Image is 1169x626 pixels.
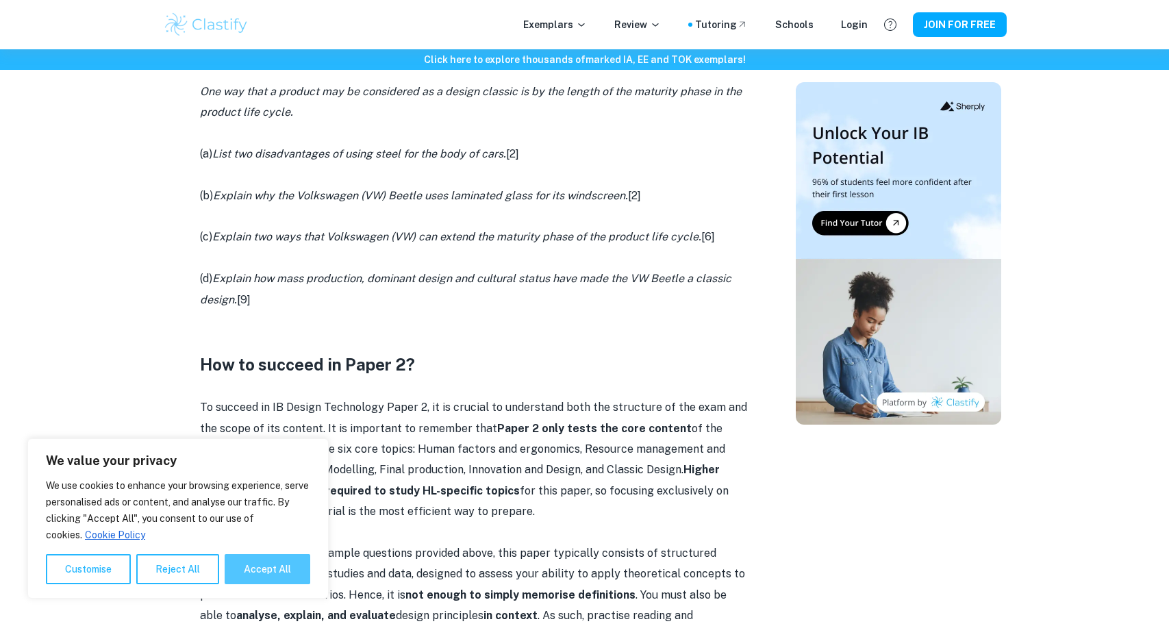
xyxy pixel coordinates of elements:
[200,227,748,247] p: (c) [6]
[3,52,1166,67] h6: Click here to explore thousands of marked IA, EE and TOK exemplars !
[841,17,868,32] a: Login
[84,529,146,541] a: Cookie Policy
[46,477,310,543] p: We use cookies to enhance your browsing experience, serve personalised ads or content, and analys...
[236,609,396,622] strong: analyse, explain, and evaluate
[200,85,742,118] i: One way that a product may be considered as a design classic is by the length of the maturity pha...
[225,554,310,584] button: Accept All
[200,268,748,310] p: (d) [9]
[614,17,661,32] p: Review
[200,397,748,522] p: To succeed in IB Design Technology Paper 2, it is crucial to understand both the structure of the...
[523,17,587,32] p: Exemplars
[796,82,1001,425] img: Thumbnail
[212,147,506,160] i: List two disadvantages of using steel for the body of cars.
[213,189,628,202] i: Explain why the Volkswagen (VW) Beetle uses laminated glass for its windscreen.
[200,463,720,497] strong: Higher Level students are not required to study HL-specific topics
[695,17,748,32] a: Tutoring
[46,554,131,584] button: Customise
[497,422,692,435] strong: Paper 2 only tests the core content
[879,13,902,36] button: Help and Feedback
[483,609,538,622] strong: in context
[200,272,731,305] i: Explain how mass production, dominant design and cultural status have made the VW Beetle a classi...
[200,144,748,164] p: (a) [2]
[46,453,310,469] p: We value your privacy
[27,438,329,599] div: We value your privacy
[913,12,1007,37] button: JOIN FOR FREE
[405,588,636,601] strong: not enough to simply memorise definitions
[163,11,250,38] img: Clastify logo
[775,17,814,32] a: Schools
[200,352,748,377] h3: How to succeed in Paper 2?
[200,186,748,206] p: (b) [2]
[212,230,701,243] i: Explain two ways that Volkswagen (VW) can extend the maturity phase of the product life cycle.
[136,554,219,584] button: Reject All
